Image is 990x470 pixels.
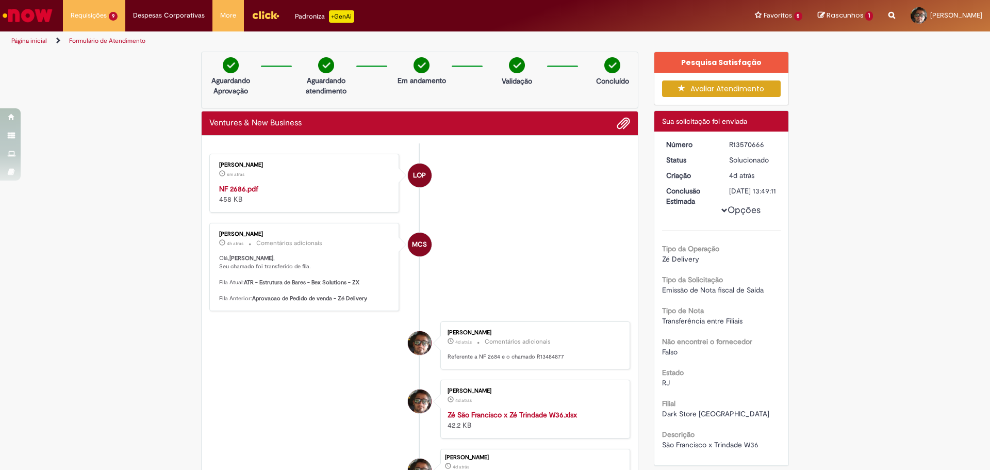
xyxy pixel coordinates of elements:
[662,316,742,326] span: Transferência entre Filiais
[662,347,678,356] span: Falso
[301,75,351,96] p: Aguardando atendimento
[448,410,577,419] a: Zé São Francisco x Zé Trindade W36.xlsx
[206,75,256,96] p: Aguardando Aprovação
[227,171,244,177] span: 6m atrás
[11,37,47,45] a: Página inicial
[329,10,354,23] p: +GenAi
[658,155,722,165] dt: Status
[133,10,205,21] span: Despesas Corporativas
[662,399,675,408] b: Filial
[408,331,432,355] div: Marcos Vinicius De Moura Silva
[729,139,777,150] div: R13570666
[398,75,446,86] p: Em andamento
[219,231,391,237] div: [PERSON_NAME]
[662,244,719,253] b: Tipo da Operação
[227,240,243,247] time: 29/09/2025 11:02:17
[794,12,803,21] span: 5
[617,117,630,130] button: Adicionar anexos
[1,5,54,26] img: ServiceNow
[662,275,723,284] b: Tipo da Solicitação
[658,170,722,181] dt: Criação
[662,285,764,295] span: Emissão de Nota fiscal de Saída
[662,409,769,418] span: Dark Store [GEOGRAPHIC_DATA]
[455,397,472,403] time: 26/09/2025 13:48:58
[109,12,118,21] span: 9
[658,139,722,150] dt: Número
[412,232,427,257] span: MCS
[509,57,525,73] img: check-circle-green.png
[295,10,354,23] div: Padroniza
[818,11,873,21] a: Rascunhos
[662,306,704,315] b: Tipo de Nota
[729,170,777,181] div: 26/09/2025 13:49:05
[453,464,469,470] time: 26/09/2025 13:49:05
[455,339,472,345] span: 4d atrás
[318,57,334,73] img: check-circle-green.png
[662,378,670,387] span: RJ
[408,164,432,187] div: Larissa Onorio Pereira Silva
[662,337,752,346] b: Não encontrei o fornecedor
[244,279,359,286] b: ATR - Estrutura de Bares - Bex Solutions - ZX
[209,119,302,128] h2: Ventures & New Business Histórico de tíquete
[654,52,789,73] div: Pesquisa Satisfação
[223,57,239,73] img: check-circle-green.png
[455,397,472,403] span: 4d atrás
[662,80,781,97] button: Avaliar Atendimento
[408,233,432,256] div: Marcio Colares Sousa
[658,186,722,206] dt: Conclusão Estimada
[71,10,107,21] span: Requisições
[662,430,695,439] b: Descrição
[414,57,430,73] img: check-circle-green.png
[827,10,864,20] span: Rascunhos
[219,184,258,193] a: NF 2686.pdf
[69,37,145,45] a: Formulário de Atendimento
[453,464,469,470] span: 4d atrás
[413,163,426,188] span: LOP
[455,339,472,345] time: 26/09/2025 13:51:43
[220,10,236,21] span: More
[219,254,391,303] p: Olá, , Seu chamado foi transferido de fila. Fila Atual: Fila Anterior:
[865,11,873,21] span: 1
[930,11,982,20] span: [PERSON_NAME]
[662,117,747,126] span: Sua solicitação foi enviada
[662,440,758,449] span: São Francisco x Trindade W36
[219,184,391,204] div: 458 KB
[485,337,551,346] small: Comentários adicionais
[596,76,629,86] p: Concluído
[448,388,619,394] div: [PERSON_NAME]
[408,390,432,413] div: Marcos Vinicius De Moura Silva
[448,330,619,336] div: [PERSON_NAME]
[252,295,367,302] b: Aprovacao de Pedido de venda - Zé Delivery
[219,162,391,168] div: [PERSON_NAME]
[729,171,754,180] time: 26/09/2025 13:49:05
[445,455,624,461] div: [PERSON_NAME]
[764,10,792,21] span: Favoritos
[227,171,244,177] time: 29/09/2025 14:48:31
[448,410,619,430] div: 42.2 KB
[662,254,699,264] span: Zé Delivery
[729,155,777,165] div: Solucionado
[8,31,652,51] ul: Trilhas de página
[729,186,777,196] div: [DATE] 13:49:11
[729,171,754,180] span: 4d atrás
[448,353,619,361] p: Referente a NF 2684 e o chamado R13484877
[662,368,684,377] b: Estado
[252,7,279,23] img: click_logo_yellow_360x200.png
[256,239,322,248] small: Comentários adicionais
[604,57,620,73] img: check-circle-green.png
[229,254,273,262] b: [PERSON_NAME]
[227,240,243,247] span: 4h atrás
[502,76,532,86] p: Validação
